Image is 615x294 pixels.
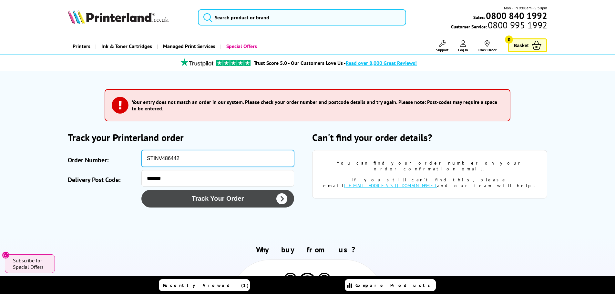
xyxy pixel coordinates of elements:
h2: Track your Printerland order [68,131,303,144]
span: Support [436,47,448,52]
a: Special Offers [220,38,262,55]
span: Sales: [473,14,485,20]
span: Compare Products [355,282,434,288]
a: Printerland Logo [68,10,190,25]
span: Customer Service: [451,22,547,30]
h3: Your entry does not match an order in our system. Please check your order number and postcode det... [132,99,500,112]
a: Basket 0 [508,38,547,52]
img: Printerland Logo [68,10,169,24]
input: eg: SOA123456 or SO123456 [141,150,294,167]
a: Track Order [478,40,497,52]
h2: Why buy from us? [68,245,548,255]
a: Ink & Toner Cartridges [95,38,157,55]
a: 0800 840 1992 [485,13,547,19]
span: Log In [458,47,468,52]
button: Track Your Order [141,190,294,208]
input: Search product or brand [198,9,406,25]
button: Close [2,251,9,259]
div: You can find your order number on your order confirmation email. [322,160,537,172]
span: 0800 995 1992 [487,22,547,28]
img: trustpilot rating [216,60,251,66]
a: [EMAIL_ADDRESS][DOMAIN_NAME] [344,183,437,188]
a: Recently Viewed (1) [159,279,250,291]
span: Mon - Fri 9:00am - 5:30pm [504,5,547,11]
a: Log In [458,40,468,52]
b: 0800 840 1992 [486,10,547,22]
a: Compare Products [345,279,436,291]
span: Ink & Toner Cartridges [101,38,152,55]
label: Order Number: [68,153,138,167]
a: Support [436,40,448,52]
label: Delivery Post Code: [68,173,138,187]
img: Printer Experts [283,273,298,289]
span: Recently Viewed (1) [163,282,249,288]
span: 0 [505,35,513,44]
img: Printer Experts [317,273,332,289]
span: Read over 8,000 Great Reviews! [346,60,417,66]
div: If you still can't find this, please email and our team will help. [322,177,537,188]
img: trustpilot rating [178,58,216,66]
a: Managed Print Services [157,38,220,55]
span: Basket [514,41,528,50]
a: Printers [68,38,95,55]
span: Subscribe for Special Offers [13,257,48,270]
a: Trust Score 5.0 - Our Customers Love Us -Read over 8,000 Great Reviews! [254,60,417,66]
h2: Can't find your order details? [312,131,547,144]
